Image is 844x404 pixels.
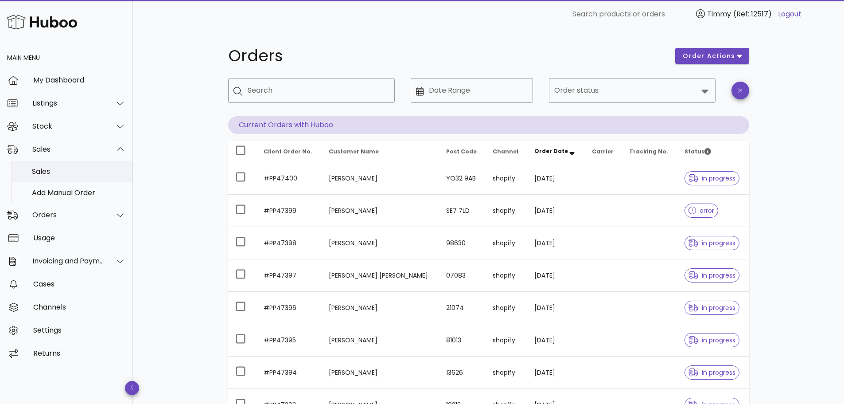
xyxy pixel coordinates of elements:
[486,141,527,162] th: Channel
[527,162,585,195] td: [DATE]
[527,195,585,227] td: [DATE]
[486,292,527,324] td: shopify
[33,303,126,311] div: Channels
[257,195,322,227] td: #PP47399
[486,227,527,259] td: shopify
[32,211,105,219] div: Orders
[486,195,527,227] td: shopify
[688,337,735,343] span: in progress
[439,324,486,357] td: 81013
[622,141,677,162] th: Tracking No.
[329,148,379,155] span: Customer Name
[228,116,749,134] p: Current Orders with Huboo
[33,234,126,242] div: Usage
[257,324,322,357] td: #PP47395
[439,195,486,227] td: SE7 7LD
[257,162,322,195] td: #PP47400
[32,188,126,197] div: Add Manual Order
[6,12,77,31] img: Huboo Logo
[688,272,735,278] span: in progress
[527,292,585,324] td: [DATE]
[688,240,735,246] span: in progress
[32,167,126,176] div: Sales
[322,324,440,357] td: [PERSON_NAME]
[527,357,585,389] td: [DATE]
[32,257,105,265] div: Invoicing and Payments
[446,148,477,155] span: Post Code
[685,148,711,155] span: Status
[33,326,126,334] div: Settings
[493,148,518,155] span: Channel
[682,51,735,61] span: order actions
[486,357,527,389] td: shopify
[675,48,749,64] button: order actions
[688,369,735,376] span: in progress
[228,48,665,64] h1: Orders
[688,208,715,214] span: error
[439,292,486,324] td: 21074
[33,280,126,288] div: Cases
[486,324,527,357] td: shopify
[534,147,568,155] span: Order Date
[439,227,486,259] td: 98630
[707,9,731,19] span: Timmy
[778,9,801,20] a: Logout
[439,357,486,389] td: 13626
[439,259,486,292] td: 07083
[549,78,716,103] div: Order status
[257,141,322,162] th: Client Order No.
[585,141,622,162] th: Carrier
[32,99,105,107] div: Listings
[688,175,735,181] span: in progress
[527,141,585,162] th: Order Date: Sorted descending. Activate to remove sorting.
[257,357,322,389] td: #PP47394
[257,259,322,292] td: #PP47397
[688,305,735,311] span: in progress
[322,259,440,292] td: [PERSON_NAME] [PERSON_NAME]
[322,195,440,227] td: [PERSON_NAME]
[322,162,440,195] td: [PERSON_NAME]
[33,76,126,84] div: My Dashboard
[32,122,105,130] div: Stock
[527,259,585,292] td: [DATE]
[677,141,749,162] th: Status
[264,148,312,155] span: Client Order No.
[257,292,322,324] td: #PP47396
[257,227,322,259] td: #PP47398
[629,148,668,155] span: Tracking No.
[33,349,126,357] div: Returns
[527,324,585,357] td: [DATE]
[32,145,105,153] div: Sales
[322,141,440,162] th: Customer Name
[439,141,486,162] th: Post Code
[486,162,527,195] td: shopify
[322,227,440,259] td: [PERSON_NAME]
[486,259,527,292] td: shopify
[592,148,614,155] span: Carrier
[733,9,772,19] span: (Ref: 12517)
[527,227,585,259] td: [DATE]
[439,162,486,195] td: YO32 9AB
[322,357,440,389] td: [PERSON_NAME]
[322,292,440,324] td: [PERSON_NAME]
